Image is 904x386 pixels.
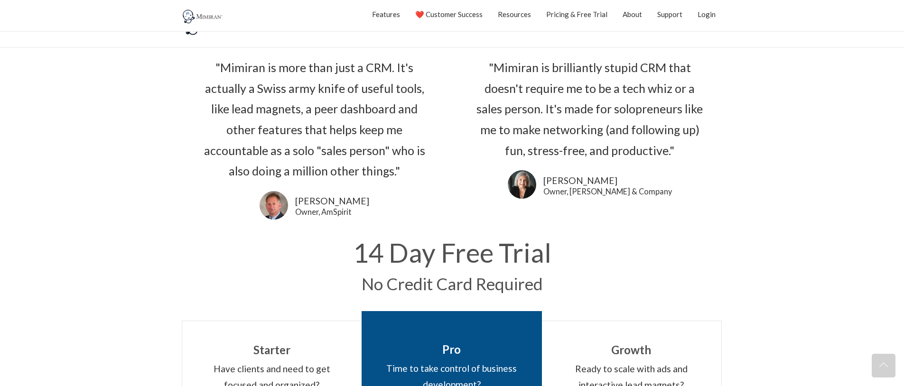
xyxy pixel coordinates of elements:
div: "Mimiran is brilliantly stupid CRM that doesn't require me to be a tech whiz or a sales person. I... [471,57,708,161]
img: Lori Karpman uses Mimiran CRM to grow her business [508,170,536,199]
a: [PERSON_NAME] [543,174,672,188]
a: Resources [498,2,531,26]
img: Mimiran CRM [182,9,224,24]
a: About [623,2,642,26]
a: Owner, [PERSON_NAME] & Company [543,188,672,195]
h1: 14 Day Free Trial [196,239,708,266]
h2: No Credit Card Required [196,276,708,292]
div: Starter [196,340,347,360]
a: Support [657,2,682,26]
img: Frank Agin [260,191,288,220]
div: "Mimiran is more than just a CRM. It's actually a Swiss army knife of useful tools, like lead mag... [196,57,433,182]
a: Pricing & Free Trial [546,2,607,26]
a: Owner, AmSpirit [295,208,369,216]
a: ❤️ Customer Success [415,2,483,26]
div: Growth [556,340,707,360]
div: Pro [376,340,528,359]
a: [PERSON_NAME] [295,194,369,208]
a: Features [372,2,400,26]
a: Login [698,2,716,26]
